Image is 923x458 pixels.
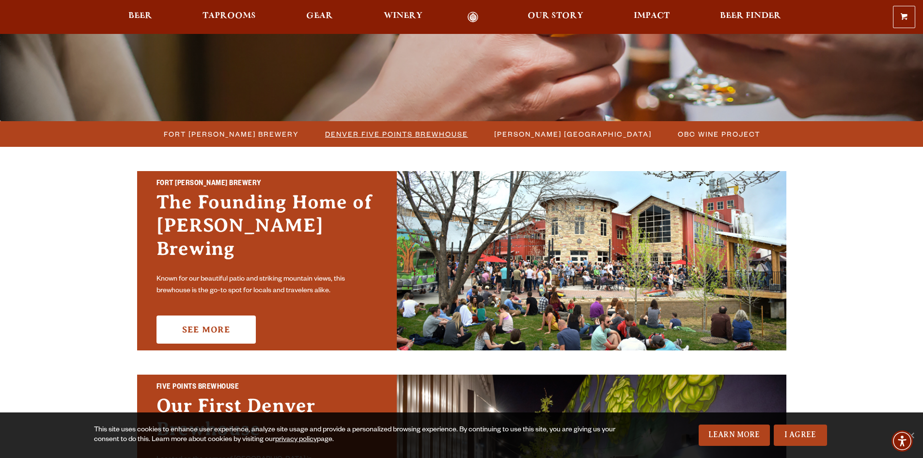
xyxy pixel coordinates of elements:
a: Our Story [521,12,590,23]
a: See More [156,316,256,344]
a: Fort [PERSON_NAME] Brewery [158,127,304,141]
a: I Agree [774,425,827,446]
span: OBC Wine Project [678,127,760,141]
span: Beer [128,12,152,20]
span: Impact [634,12,670,20]
a: Beer Finder [714,12,787,23]
a: Gear [300,12,339,23]
a: OBC Wine Project [672,127,765,141]
a: Odell Home [455,12,491,23]
p: Known for our beautiful patio and striking mountain views, this brewhouse is the go-to spot for l... [156,274,377,297]
a: [PERSON_NAME] [GEOGRAPHIC_DATA] [488,127,657,141]
span: Winery [384,12,422,20]
a: Beer [122,12,158,23]
a: Winery [377,12,429,23]
span: Beer Finder [720,12,781,20]
h2: Fort [PERSON_NAME] Brewery [156,178,377,190]
span: [PERSON_NAME] [GEOGRAPHIC_DATA] [494,127,652,141]
h2: Five Points Brewhouse [156,381,377,394]
a: Impact [627,12,676,23]
a: Learn More [699,425,770,446]
span: Gear [306,12,333,20]
div: Accessibility Menu [892,430,913,452]
span: Taprooms [203,12,256,20]
div: This site uses cookies to enhance user experience, analyze site usage and provide a personalized ... [94,426,619,445]
span: Our Story [528,12,583,20]
a: Denver Five Points Brewhouse [319,127,473,141]
img: Fort Collins Brewery & Taproom' [397,171,786,350]
span: Fort [PERSON_NAME] Brewery [164,127,299,141]
h3: The Founding Home of [PERSON_NAME] Brewing [156,190,377,270]
h3: Our First Denver Brewhouse [156,394,377,450]
span: Denver Five Points Brewhouse [325,127,468,141]
a: Taprooms [196,12,262,23]
a: privacy policy [275,436,317,444]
